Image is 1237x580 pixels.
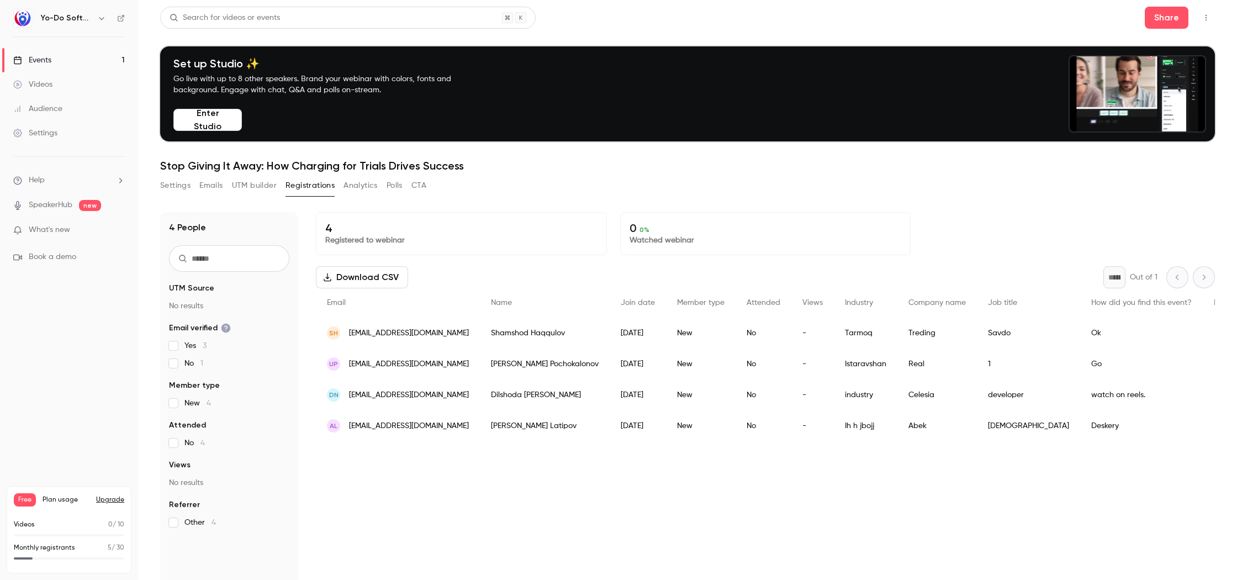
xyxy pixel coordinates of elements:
h1: Stop Giving It Away: How Charging for Trials Drives Success [160,159,1215,172]
div: No [736,318,791,349]
div: Ok [1080,318,1203,349]
button: UTM builder [232,177,277,194]
span: [EMAIL_ADDRESS][DOMAIN_NAME] [349,328,469,339]
button: Upgrade [96,495,124,504]
div: Shamshod Haqqulov [480,318,610,349]
button: CTA [411,177,426,194]
div: [DATE] [610,349,666,379]
span: 1 [200,360,203,367]
button: Registrations [286,177,335,194]
span: 4 [212,519,216,526]
p: / 30 [108,543,124,553]
div: Settings [13,128,57,139]
div: 1 [977,349,1080,379]
div: Events [13,55,51,66]
div: Tarmoq [834,318,897,349]
div: Dilshoda [PERSON_NAME] [480,379,610,410]
p: Watched webinar [630,235,902,246]
span: Email [327,299,346,307]
span: Yes [184,340,207,351]
div: - [791,410,834,441]
section: facet-groups [169,283,289,528]
span: UP [329,359,338,369]
div: Go [1080,349,1203,379]
a: SpeakerHub [29,199,72,211]
span: Member type [169,380,220,391]
div: No [736,410,791,441]
p: No results [169,300,289,312]
span: Views [169,460,191,471]
span: Company name [908,299,966,307]
div: New [666,318,736,349]
div: - [791,379,834,410]
div: [DATE] [610,410,666,441]
span: Plan usage [43,495,89,504]
div: Celesia [897,379,977,410]
div: Savdo [977,318,1080,349]
span: AL [330,421,337,431]
p: Videos [14,520,35,530]
span: New [184,398,211,409]
h4: Set up Studio ✨ [173,57,477,70]
span: Attended [747,299,780,307]
div: watch on reels. [1080,379,1203,410]
span: No [184,437,205,449]
button: Analytics [343,177,378,194]
button: Enter Studio [173,109,242,131]
div: No [736,349,791,379]
span: Industry [845,299,873,307]
p: Go live with up to 8 other speakers. Brand your webinar with colors, fonts and background. Engage... [173,73,477,96]
p: No results [169,477,289,488]
div: Treding [897,318,977,349]
div: New [666,379,736,410]
span: DN [329,390,339,400]
span: Help [29,175,45,186]
span: 0 [108,521,113,528]
p: / 10 [108,520,124,530]
span: Attended [169,420,206,431]
span: 4 [207,399,211,407]
span: SH [329,328,338,338]
button: Share [1145,7,1188,29]
span: Free [14,493,36,507]
div: Deskery [1080,410,1203,441]
p: Monthly registrants [14,543,75,553]
h6: Yo-Do Software [41,13,93,24]
div: developer [977,379,1080,410]
span: 3 [203,342,207,350]
span: What's new [29,224,70,236]
div: - [791,318,834,349]
div: Search for videos or events [170,12,280,24]
div: - [791,349,834,379]
p: Registered to webinar [325,235,598,246]
button: Settings [160,177,191,194]
div: Audience [13,103,62,114]
h1: 4 People [169,221,206,234]
div: New [666,410,736,441]
span: 0 % [639,226,649,234]
img: Yo-Do Software [14,9,31,27]
span: Job title [988,299,1017,307]
span: Book a demo [29,251,76,263]
span: Other [184,517,216,528]
div: [PERSON_NAME] Pochokalonov [480,349,610,379]
span: No [184,358,203,369]
div: [PERSON_NAME] Latipov [480,410,610,441]
p: 4 [325,222,598,235]
div: No [736,379,791,410]
button: Download CSV [316,266,408,288]
div: Abek [897,410,977,441]
div: Videos [13,79,52,90]
div: [DEMOGRAPHIC_DATA] [977,410,1080,441]
button: Polls [387,177,403,194]
span: 4 [200,439,205,447]
span: new [79,200,101,211]
li: help-dropdown-opener [13,175,125,186]
div: Ih h jbojj [834,410,897,441]
span: Member type [677,299,725,307]
span: Email verified [169,323,231,334]
p: Out of 1 [1130,272,1157,283]
span: How did you find this event? [1091,299,1192,307]
button: Emails [199,177,223,194]
div: Real [897,349,977,379]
